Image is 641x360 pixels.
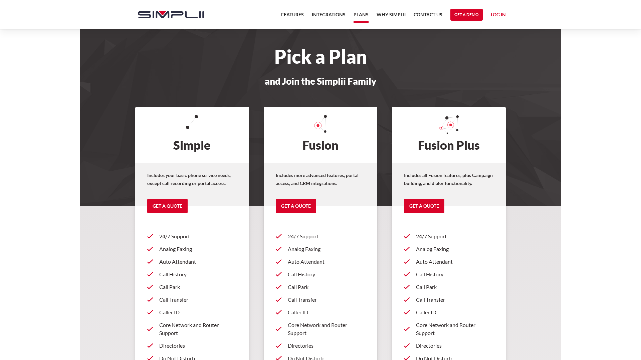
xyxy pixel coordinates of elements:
a: Call History [404,268,494,281]
p: Call Transfer [288,296,366,304]
a: Call Transfer [404,293,494,306]
a: Get a Quote [147,199,188,213]
p: Call History [416,270,494,278]
a: Integrations [312,11,346,23]
p: Call Park [288,283,366,291]
a: 24/7 Support [147,230,237,243]
a: Call History [276,268,366,281]
a: Call History [147,268,237,281]
a: Get a Demo [450,9,483,21]
a: Analog Faxing [404,243,494,255]
a: Analog Faxing [276,243,366,255]
h1: Pick a Plan [131,49,510,64]
p: Call Transfer [159,296,237,304]
p: Includes your basic phone service needs, except call recording or portal access. [147,171,237,187]
strong: Includes more advanced features, portal access, and CRM integrations. [276,172,359,186]
p: Auto Attendant [416,258,494,266]
a: Caller ID [404,306,494,319]
a: Auto Attendant [276,255,366,268]
p: Analog Faxing [416,245,494,253]
a: Call Park [404,281,494,293]
a: Auto Attendant [147,255,237,268]
p: Core Network and Router Support [159,321,237,337]
p: 24/7 Support [288,232,366,240]
img: Simplii [138,11,204,18]
a: Call Transfer [276,293,366,306]
a: Plans [354,11,369,23]
p: Directories [159,342,237,350]
a: 24/7 Support [404,230,494,243]
p: Call History [159,270,237,278]
p: Core Network and Router Support [288,321,366,337]
a: Log in [491,11,506,21]
a: Auto Attendant [404,255,494,268]
p: Auto Attendant [159,258,237,266]
a: 24/7 Support [276,230,366,243]
a: Core Network and Router Support [404,319,494,339]
a: Analog Faxing [147,243,237,255]
h2: Fusion [264,107,378,163]
p: Caller ID [159,308,237,316]
p: Analog Faxing [288,245,366,253]
p: Directories [416,342,494,350]
p: Core Network and Router Support [416,321,494,337]
a: Directories [404,339,494,352]
a: Get a Quote [404,199,444,213]
p: Caller ID [416,308,494,316]
p: 24/7 Support [416,232,494,240]
p: Directories [288,342,366,350]
h2: Simple [135,107,249,163]
p: Call Transfer [416,296,494,304]
a: Core Network and Router Support [276,319,366,339]
a: Caller ID [147,306,237,319]
a: Call Transfer [147,293,237,306]
a: Call Park [147,281,237,293]
h2: Fusion Plus [392,107,506,163]
p: Caller ID [288,308,366,316]
a: Get a Quote [276,199,316,213]
a: Contact US [414,11,442,23]
a: Why Simplii [377,11,406,23]
p: Auto Attendant [288,258,366,266]
a: Caller ID [276,306,366,319]
p: 24/7 Support [159,232,237,240]
a: Features [281,11,304,23]
p: Analog Faxing [159,245,237,253]
p: Call Park [159,283,237,291]
a: Call Park [276,281,366,293]
p: Call Park [416,283,494,291]
strong: Includes all Fusion features, plus Campaign building, and dialer functionality. [404,172,493,186]
a: Directories [276,339,366,352]
a: Core Network and Router Support [147,319,237,339]
a: Directories [147,339,237,352]
h3: and Join the Simplii Family [131,76,510,86]
p: Call History [288,270,366,278]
